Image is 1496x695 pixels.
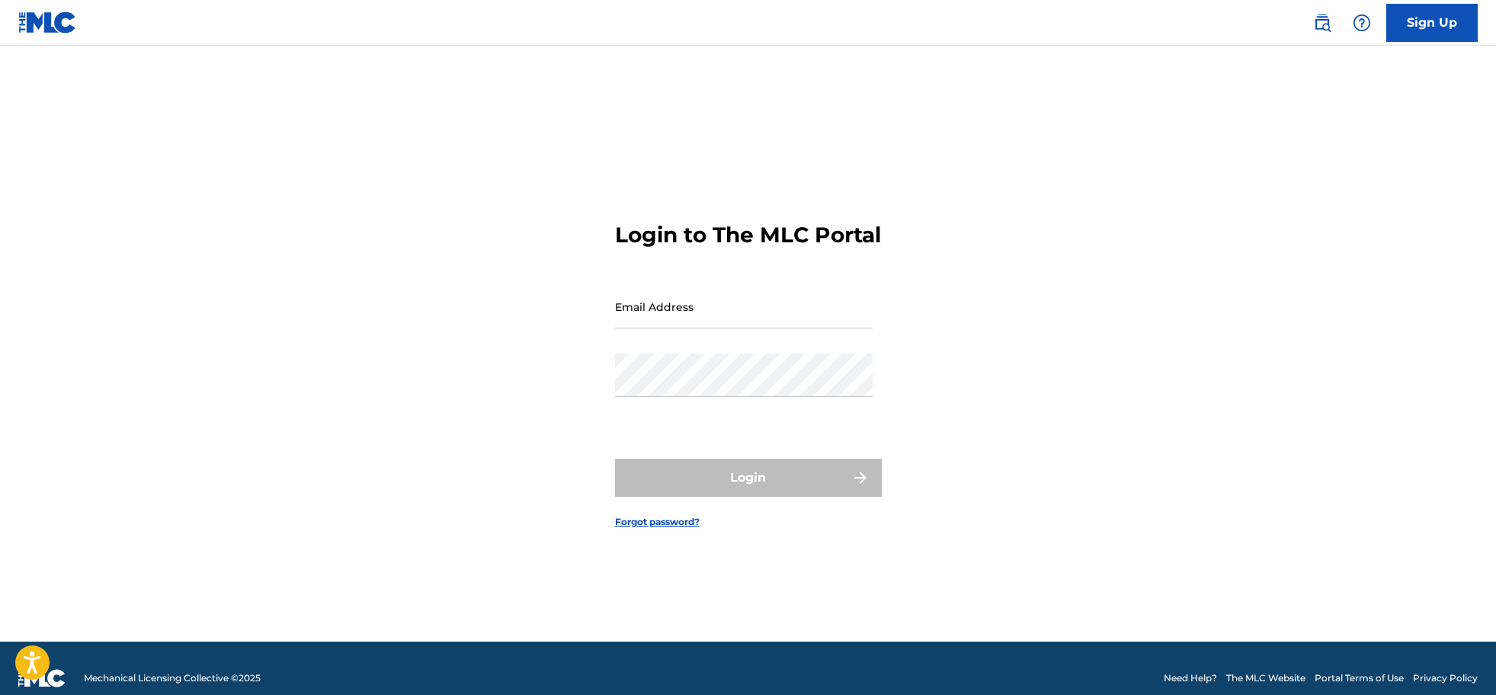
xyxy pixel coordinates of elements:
h3: Login to The MLC Portal [615,222,881,248]
div: Help [1347,8,1377,38]
a: Privacy Policy [1413,671,1478,685]
a: Public Search [1307,8,1337,38]
a: Need Help? [1164,671,1217,685]
img: MLC Logo [18,11,77,34]
a: The MLC Website [1226,671,1305,685]
a: Portal Terms of Use [1315,671,1404,685]
img: search [1313,14,1331,32]
a: Forgot password? [615,515,700,529]
img: logo [18,669,66,687]
span: Mechanical Licensing Collective © 2025 [84,671,261,685]
a: Sign Up [1386,4,1478,42]
img: help [1353,14,1371,32]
